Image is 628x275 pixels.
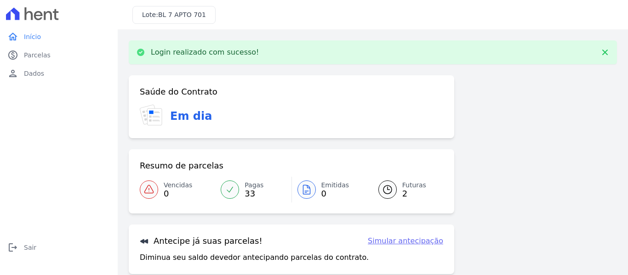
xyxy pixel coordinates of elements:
h3: Lote: [142,10,206,20]
h3: Resumo de parcelas [140,160,223,171]
span: Dados [24,69,44,78]
a: paidParcelas [4,46,114,64]
span: 33 [245,190,263,197]
span: 0 [321,190,349,197]
h3: Em dia [170,108,212,124]
p: Login realizado com sucesso! [151,48,259,57]
a: Pagas 33 [215,177,291,202]
a: Emitidas 0 [292,177,367,202]
i: person [7,68,18,79]
h3: Antecipe já suas parcelas! [140,236,263,247]
a: personDados [4,64,114,83]
span: Pagas [245,180,263,190]
i: logout [7,242,18,253]
a: logoutSair [4,238,114,257]
span: Início [24,32,41,41]
p: Diminua seu saldo devedor antecipando parcelas do contrato. [140,252,369,263]
h3: Saúde do Contrato [140,86,217,97]
i: home [7,31,18,42]
i: paid [7,50,18,61]
span: BL 7 APTO 701 [158,11,206,18]
span: 0 [164,190,192,197]
a: homeInício [4,28,114,46]
span: Emitidas [321,180,349,190]
span: Futuras [402,180,426,190]
a: Simular antecipação [368,236,443,247]
span: 2 [402,190,426,197]
span: Parcelas [24,51,51,60]
span: Sair [24,243,36,252]
a: Futuras 2 [367,177,443,202]
a: Vencidas 0 [140,177,215,202]
span: Vencidas [164,180,192,190]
